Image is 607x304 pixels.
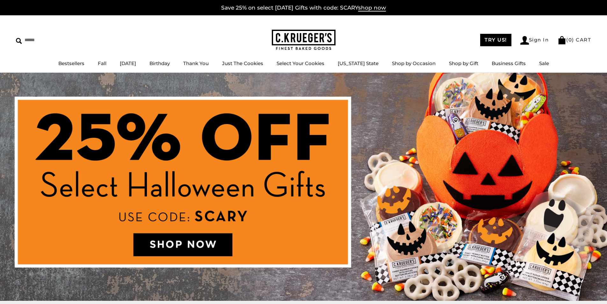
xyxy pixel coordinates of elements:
a: (0) CART [558,37,591,43]
a: Thank You [183,60,209,66]
a: Save 25% on select [DATE] Gifts with code: SCARYshop now [221,4,386,11]
a: Business Gifts [492,60,526,66]
a: Sign In [520,36,549,45]
a: Birthday [149,60,170,66]
a: Shop by Gift [449,60,478,66]
a: Select Your Cookies [277,60,324,66]
a: [DATE] [120,60,136,66]
span: shop now [358,4,386,11]
a: Just The Cookies [222,60,263,66]
img: C.KRUEGER'S [272,30,336,50]
a: Shop by Occasion [392,60,436,66]
a: [US_STATE] State [338,60,379,66]
input: Search [16,35,92,45]
a: TRY US! [480,34,511,46]
img: Account [520,36,529,45]
span: 0 [568,37,572,43]
img: Search [16,38,22,44]
a: Sale [539,60,549,66]
a: Fall [98,60,106,66]
a: Bestsellers [58,60,84,66]
img: Bag [558,36,566,44]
